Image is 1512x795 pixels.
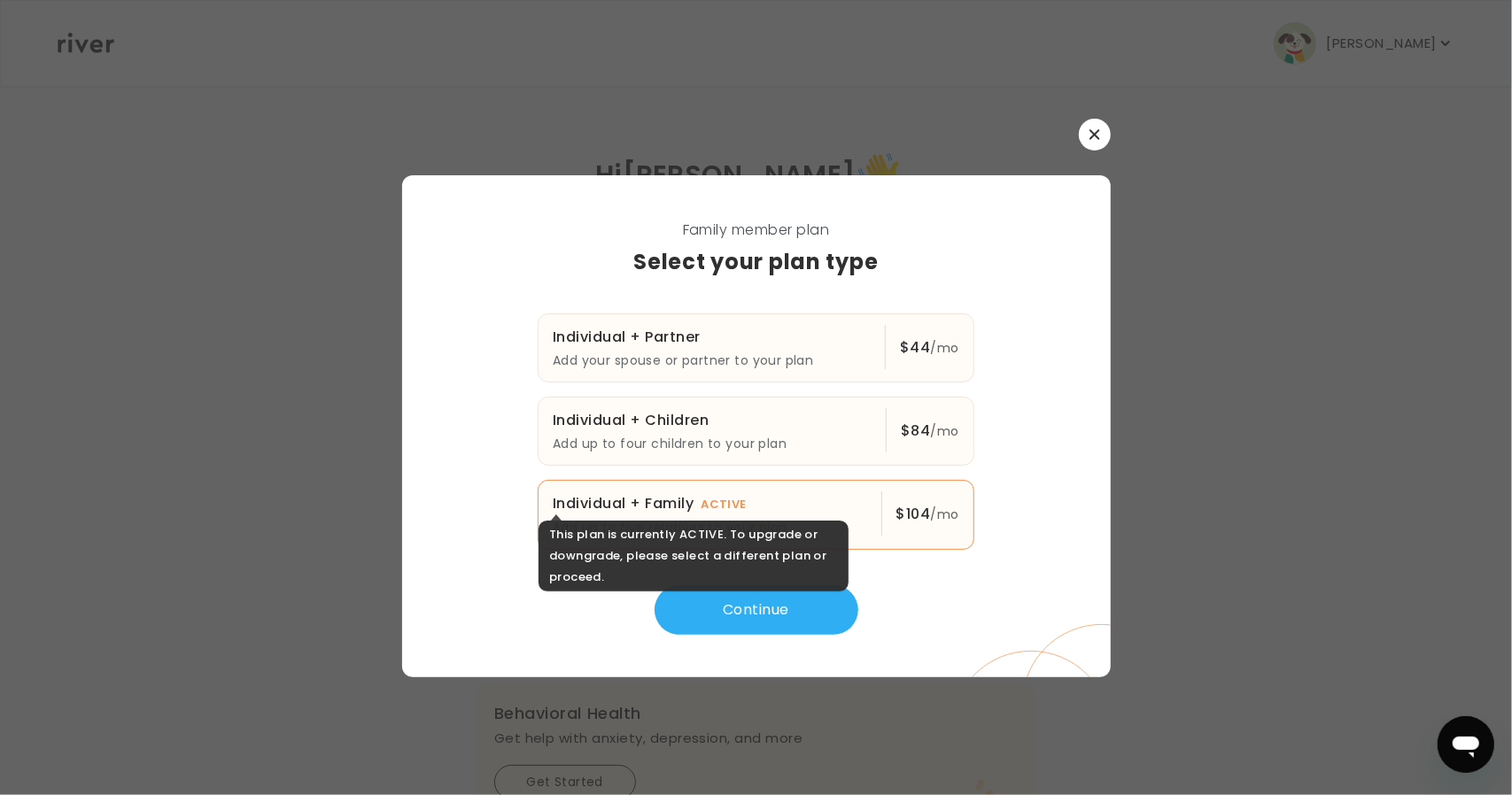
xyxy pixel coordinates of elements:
span: Family member plan [445,218,1068,243]
strong: $ 104 [896,504,931,524]
p: Individual + Children [553,408,872,433]
button: Individual + PartnerAdd your spouse or partner to your plan$44/mo [538,313,974,382]
div: /mo [896,502,959,527]
strong: $ 84 [901,421,930,441]
p: Individual + Partner [553,325,871,350]
p: Individual + Family [553,491,867,517]
div: /mo [900,336,959,360]
span: ACTIVE [701,496,747,513]
p: Add your spouse or partner to your plan [553,350,871,371]
div: /mo [901,419,959,444]
h3: Select your plan type [445,246,1068,278]
p: Add up to four children to your plan [553,433,872,454]
strong: $ 44 [900,337,930,358]
button: Individual + FamilyACTIVEAdd up to five relatives to your plan$104/mo [538,480,974,550]
p: Add up to five relatives to your plan [553,517,867,538]
button: Continue [655,585,858,635]
button: Individual + ChildrenAdd up to four children to your plan$84/mo [538,397,974,466]
iframe: Button to launch messaging window [1438,716,1494,773]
